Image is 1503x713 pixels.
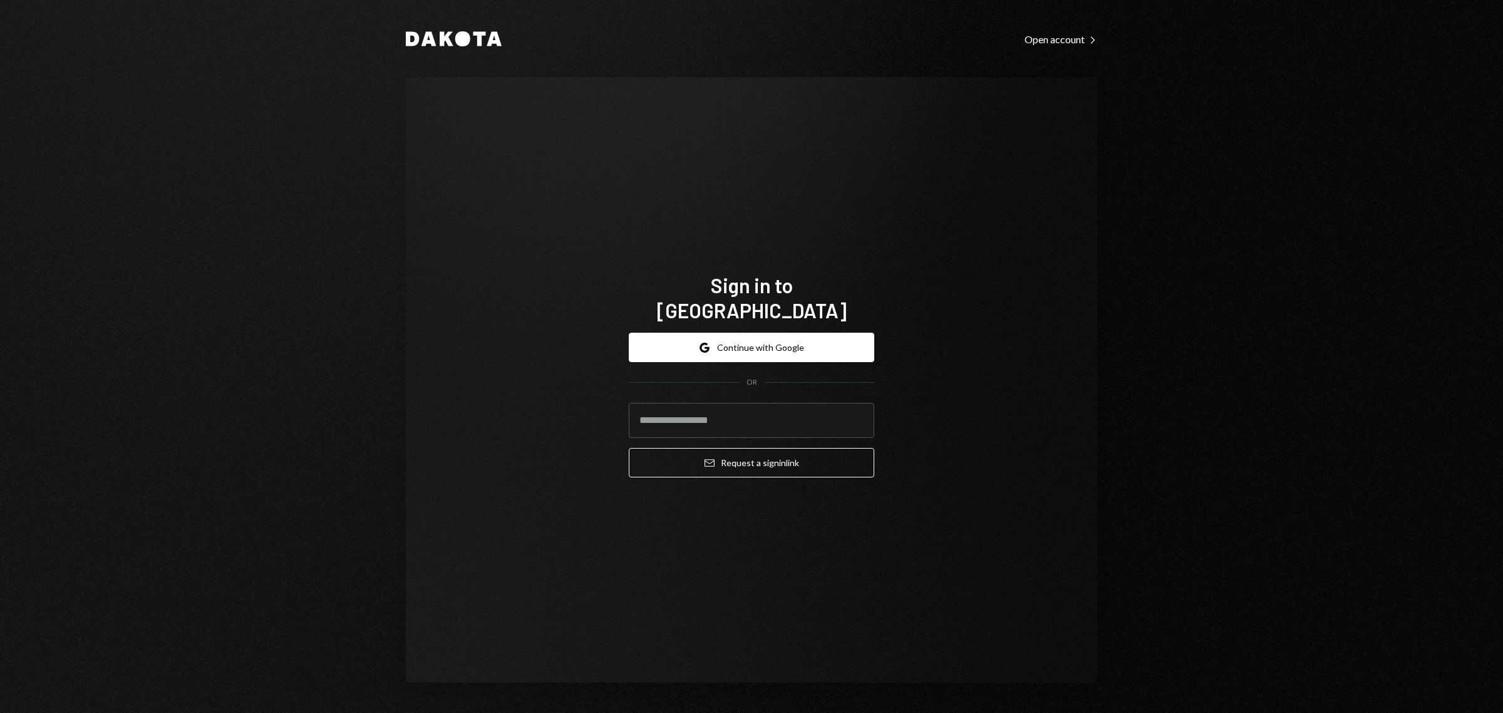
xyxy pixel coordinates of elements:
button: Request a signinlink [629,448,874,477]
h1: Sign in to [GEOGRAPHIC_DATA] [629,273,874,323]
div: OR [746,377,757,388]
div: Open account [1025,33,1097,46]
a: Open account [1025,32,1097,46]
button: Continue with Google [629,333,874,362]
